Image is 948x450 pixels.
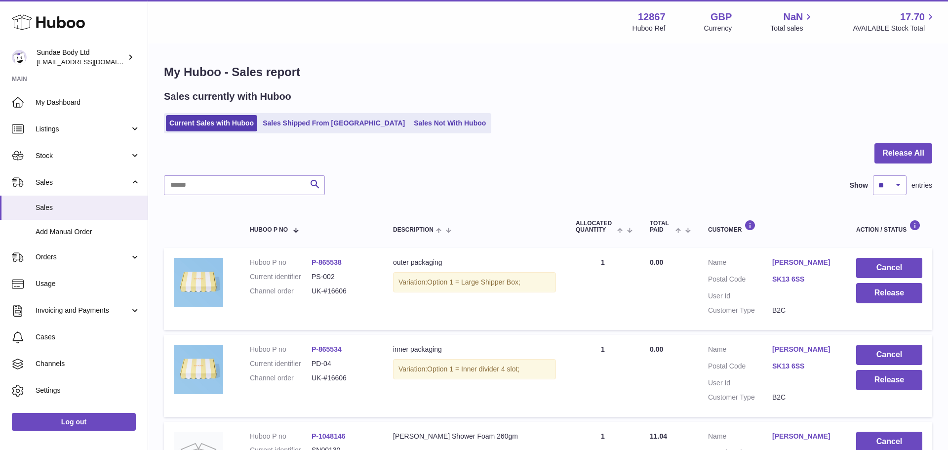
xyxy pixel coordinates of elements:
span: Sales [36,203,140,212]
strong: 12867 [638,10,666,24]
dt: Postal Code [708,275,772,286]
button: Release [856,283,922,303]
dt: Huboo P no [250,432,312,441]
div: outer packaging [393,258,556,267]
a: Log out [12,413,136,431]
dd: UK-#16606 [312,286,373,296]
span: 17.70 [900,10,925,24]
span: Usage [36,279,140,288]
span: Description [393,227,434,233]
span: Stock [36,151,130,161]
strong: GBP [711,10,732,24]
label: Show [850,181,868,190]
dd: B2C [772,306,836,315]
a: P-1048146 [312,432,346,440]
dt: User Id [708,291,772,301]
h1: My Huboo - Sales report [164,64,932,80]
div: [PERSON_NAME] Shower Foam 260gm [393,432,556,441]
dt: Huboo P no [250,258,312,267]
img: SundaeShipper_16a6fc00-6edf-4928-86da-7e3aaa1396b4.jpg [174,258,223,307]
span: Invoicing and Payments [36,306,130,315]
a: SK13 6SS [772,275,836,284]
dt: Name [708,258,772,270]
span: My Dashboard [36,98,140,107]
button: Cancel [856,345,922,365]
span: Total paid [650,220,673,233]
a: NaN Total sales [770,10,814,33]
dt: Customer Type [708,393,772,402]
a: P-865534 [312,345,342,353]
div: Currency [704,24,732,33]
dt: Channel order [250,286,312,296]
span: ALLOCATED Quantity [576,220,615,233]
a: P-865538 [312,258,342,266]
span: Orders [36,252,130,262]
span: NaN [783,10,803,24]
dt: Current identifier [250,359,312,368]
div: Huboo Ref [632,24,666,33]
dd: PD-04 [312,359,373,368]
span: Add Manual Order [36,227,140,237]
img: SundaeShipper.jpg [174,345,223,394]
div: Sundae Body Ltd [37,48,125,67]
dd: UK-#16606 [312,373,373,383]
span: [EMAIL_ADDRESS][DOMAIN_NAME] [37,58,145,66]
dt: Current identifier [250,272,312,282]
td: 1 [566,335,640,417]
dt: Postal Code [708,362,772,373]
div: Action / Status [856,220,922,233]
div: Variation: [393,359,556,379]
span: entries [911,181,932,190]
div: Customer [708,220,836,233]
dt: User Id [708,378,772,388]
button: Release All [874,143,932,164]
a: 17.70 AVAILABLE Stock Total [853,10,936,33]
span: Option 1 = Inner divider 4 slot; [427,365,519,373]
td: 1 [566,248,640,330]
dd: B2C [772,393,836,402]
img: internalAdmin-12867@internal.huboo.com [12,50,27,65]
a: [PERSON_NAME] [772,432,836,441]
span: Cases [36,332,140,342]
a: Current Sales with Huboo [166,115,257,131]
a: SK13 6SS [772,362,836,371]
span: Sales [36,178,130,187]
span: 0.00 [650,345,663,353]
span: Option 1 = Large Shipper Box; [427,278,520,286]
button: Release [856,370,922,390]
dt: Customer Type [708,306,772,315]
dt: Channel order [250,373,312,383]
span: Total sales [770,24,814,33]
div: inner packaging [393,345,556,354]
dt: Name [708,345,772,357]
a: [PERSON_NAME] [772,345,836,354]
span: Settings [36,386,140,395]
a: Sales Not With Huboo [410,115,489,131]
dt: Name [708,432,772,444]
dt: Huboo P no [250,345,312,354]
span: 11.04 [650,432,667,440]
span: AVAILABLE Stock Total [853,24,936,33]
span: Channels [36,359,140,368]
h2: Sales currently with Huboo [164,90,291,103]
a: [PERSON_NAME] [772,258,836,267]
span: 0.00 [650,258,663,266]
span: Huboo P no [250,227,288,233]
dd: PS-002 [312,272,373,282]
a: Sales Shipped From [GEOGRAPHIC_DATA] [259,115,408,131]
button: Cancel [856,258,922,278]
span: Listings [36,124,130,134]
div: Variation: [393,272,556,292]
